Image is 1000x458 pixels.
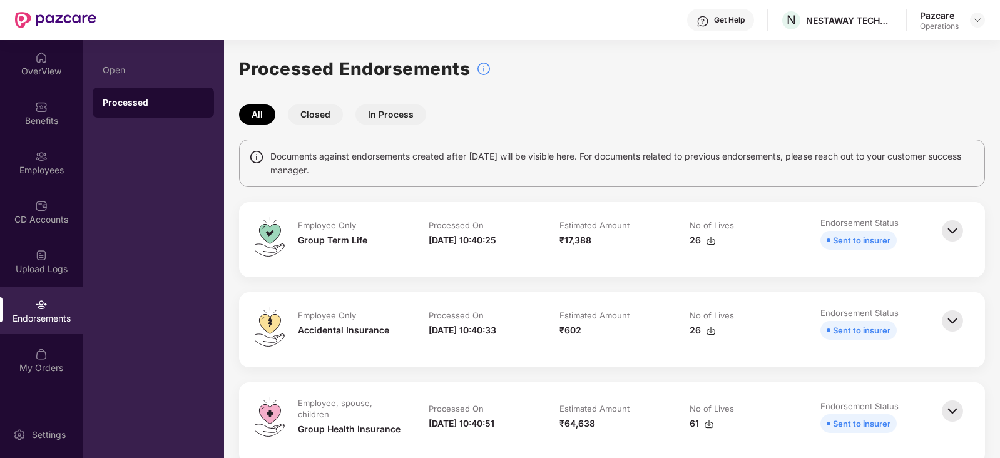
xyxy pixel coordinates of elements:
[833,417,890,430] div: Sent to insurer
[820,400,899,412] div: Endorsement Status
[690,233,716,247] div: 26
[15,12,96,28] img: New Pazcare Logo
[833,233,890,247] div: Sent to insurer
[270,150,975,177] span: Documents against endorsements created after [DATE] will be visible here. For documents related t...
[559,417,595,430] div: ₹64,638
[972,15,982,25] img: svg+xml;base64,PHN2ZyBpZD0iRHJvcGRvd24tMzJ4MzIiIHhtbG5zPSJodHRwOi8vd3d3LnczLm9yZy8yMDAwL3N2ZyIgd2...
[706,326,716,336] img: svg+xml;base64,PHN2ZyBpZD0iRG93bmxvYWQtMzJ4MzIiIHhtbG5zPSJodHRwOi8vd3d3LnczLm9yZy8yMDAwL3N2ZyIgd2...
[690,220,734,231] div: No of Lives
[254,217,285,257] img: svg+xml;base64,PHN2ZyB4bWxucz0iaHR0cDovL3d3dy53My5vcmcvMjAwMC9zdmciIHdpZHRoPSI0OS4zMiIgaGVpZ2h0PS...
[787,13,796,28] span: N
[820,307,899,318] div: Endorsement Status
[820,217,899,228] div: Endorsement Status
[298,310,356,321] div: Employee Only
[690,310,734,321] div: No of Lives
[806,14,894,26] div: NESTAWAY TECHNOLOGIES PRIVATE LIMITED
[559,323,581,337] div: ₹602
[706,236,716,246] img: svg+xml;base64,PHN2ZyBpZD0iRG93bmxvYWQtMzJ4MzIiIHhtbG5zPSJodHRwOi8vd3d3LnczLm9yZy8yMDAwL3N2ZyIgd2...
[714,15,745,25] div: Get Help
[254,307,285,347] img: svg+xml;base64,PHN2ZyB4bWxucz0iaHR0cDovL3d3dy53My5vcmcvMjAwMC9zdmciIHdpZHRoPSI0OS4zMiIgaGVpZ2h0PS...
[35,298,48,311] img: svg+xml;base64,PHN2ZyBpZD0iRW5kb3JzZW1lbnRzIiB4bWxucz0iaHR0cDovL3d3dy53My5vcmcvMjAwMC9zdmciIHdpZH...
[298,220,356,231] div: Employee Only
[35,150,48,163] img: svg+xml;base64,PHN2ZyBpZD0iRW1wbG95ZWVzIiB4bWxucz0iaHR0cDovL3d3dy53My5vcmcvMjAwMC9zdmciIHdpZHRoPS...
[476,61,491,76] img: svg+xml;base64,PHN2ZyBpZD0iSW5mb18tXzMyeDMyIiBkYXRhLW5hbWU9IkluZm8gLSAzMngzMiIgeG1sbnM9Imh0dHA6Ly...
[35,51,48,64] img: svg+xml;base64,PHN2ZyBpZD0iSG9tZSIgeG1sbnM9Imh0dHA6Ly93d3cudzMub3JnLzIwMDAvc3ZnIiB3aWR0aD0iMjAiIG...
[690,323,716,337] div: 26
[35,101,48,113] img: svg+xml;base64,PHN2ZyBpZD0iQmVuZWZpdHMiIHhtbG5zPSJodHRwOi8vd3d3LnczLm9yZy8yMDAwL3N2ZyIgd2lkdGg9Ij...
[429,220,484,231] div: Processed On
[254,397,285,437] img: svg+xml;base64,PHN2ZyB4bWxucz0iaHR0cDovL3d3dy53My5vcmcvMjAwMC9zdmciIHdpZHRoPSI0OS4zMiIgaGVpZ2h0PS...
[429,233,496,247] div: [DATE] 10:40:25
[939,217,966,245] img: svg+xml;base64,PHN2ZyBpZD0iQmFjay0zMngzMiIgeG1sbnM9Imh0dHA6Ly93d3cudzMub3JnLzIwMDAvc3ZnIiB3aWR0aD...
[429,310,484,321] div: Processed On
[35,200,48,212] img: svg+xml;base64,PHN2ZyBpZD0iQ0RfQWNjb3VudHMiIGRhdGEtbmFtZT0iQ0QgQWNjb3VudHMiIHhtbG5zPSJodHRwOi8vd3...
[696,15,709,28] img: svg+xml;base64,PHN2ZyBpZD0iSGVscC0zMngzMiIgeG1sbnM9Imh0dHA6Ly93d3cudzMub3JnLzIwMDAvc3ZnIiB3aWR0aD...
[239,55,470,83] h1: Processed Endorsements
[298,422,401,436] div: Group Health Insurance
[559,403,630,414] div: Estimated Amount
[28,429,69,441] div: Settings
[920,21,959,31] div: Operations
[559,310,630,321] div: Estimated Amount
[298,323,389,337] div: Accidental Insurance
[355,104,426,125] button: In Process
[35,348,48,360] img: svg+xml;base64,PHN2ZyBpZD0iTXlfT3JkZXJzIiBkYXRhLW5hbWU9Ik15IE9yZGVycyIgeG1sbnM9Imh0dHA6Ly93d3cudz...
[704,419,714,429] img: svg+xml;base64,PHN2ZyBpZD0iRG93bmxvYWQtMzJ4MzIiIHhtbG5zPSJodHRwOi8vd3d3LnczLm9yZy8yMDAwL3N2ZyIgd2...
[833,323,890,337] div: Sent to insurer
[429,403,484,414] div: Processed On
[249,150,264,165] img: svg+xml;base64,PHN2ZyBpZD0iSW5mbyIgeG1sbnM9Imh0dHA6Ly93d3cudzMub3JnLzIwMDAvc3ZnIiB3aWR0aD0iMTQiIG...
[288,104,343,125] button: Closed
[298,233,367,247] div: Group Term Life
[690,403,734,414] div: No of Lives
[939,397,966,425] img: svg+xml;base64,PHN2ZyBpZD0iQmFjay0zMngzMiIgeG1sbnM9Imh0dHA6Ly93d3cudzMub3JnLzIwMDAvc3ZnIiB3aWR0aD...
[103,65,204,75] div: Open
[429,417,494,430] div: [DATE] 10:40:51
[559,233,591,247] div: ₹17,388
[35,249,48,262] img: svg+xml;base64,PHN2ZyBpZD0iVXBsb2FkX0xvZ3MiIGRhdGEtbmFtZT0iVXBsb2FkIExvZ3MiIHhtbG5zPSJodHRwOi8vd3...
[239,104,275,125] button: All
[920,9,959,21] div: Pazcare
[939,307,966,335] img: svg+xml;base64,PHN2ZyBpZD0iQmFjay0zMngzMiIgeG1sbnM9Imh0dHA6Ly93d3cudzMub3JnLzIwMDAvc3ZnIiB3aWR0aD...
[429,323,496,337] div: [DATE] 10:40:33
[559,220,630,231] div: Estimated Amount
[103,96,204,109] div: Processed
[13,429,26,441] img: svg+xml;base64,PHN2ZyBpZD0iU2V0dGluZy0yMHgyMCIgeG1sbnM9Imh0dHA6Ly93d3cudzMub3JnLzIwMDAvc3ZnIiB3aW...
[690,417,714,430] div: 61
[298,397,401,420] div: Employee, spouse, children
